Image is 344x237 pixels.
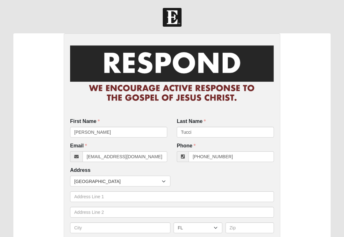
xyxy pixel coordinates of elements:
[70,40,274,108] img: RespondCardHeader.png
[70,207,274,218] input: Address Line 2
[177,142,196,150] label: Phone
[70,191,274,202] input: Address Line 1
[163,8,182,27] img: Church of Eleven22 Logo
[70,167,90,174] label: Address
[70,118,100,125] label: First Name
[70,142,87,150] label: Email
[70,222,170,233] input: City
[74,176,162,187] span: [GEOGRAPHIC_DATA]
[226,222,274,233] input: Zip
[177,118,206,125] label: Last Name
